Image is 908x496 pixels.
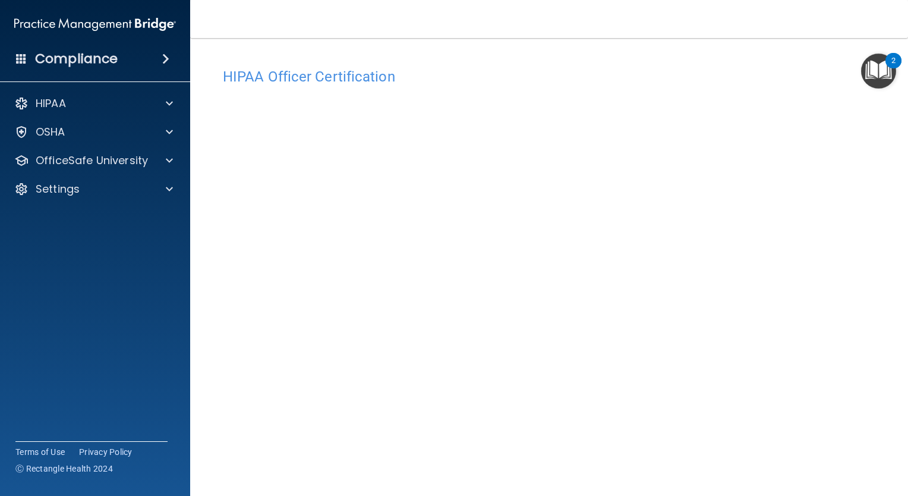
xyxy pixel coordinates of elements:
[36,96,66,111] p: HIPAA
[861,54,896,89] button: Open Resource Center, 2 new notifications
[79,446,133,458] a: Privacy Policy
[36,182,80,196] p: Settings
[223,91,875,478] iframe: hipaa-training
[35,51,118,67] h4: Compliance
[36,125,65,139] p: OSHA
[15,463,113,475] span: Ⓒ Rectangle Health 2024
[14,125,173,139] a: OSHA
[891,61,896,76] div: 2
[223,69,875,84] h4: HIPAA Officer Certification
[15,446,65,458] a: Terms of Use
[14,182,173,196] a: Settings
[36,153,148,168] p: OfficeSafe University
[14,12,176,36] img: PMB logo
[14,96,173,111] a: HIPAA
[14,153,173,168] a: OfficeSafe University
